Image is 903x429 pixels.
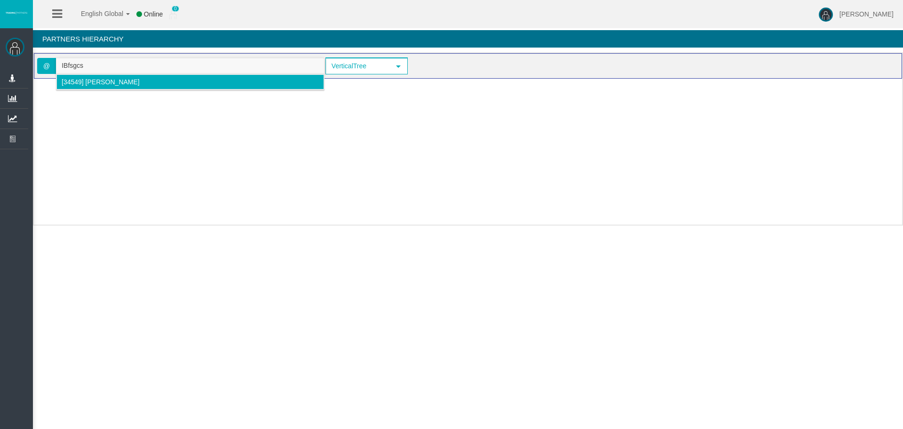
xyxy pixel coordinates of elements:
[395,63,402,70] span: select
[37,58,56,74] span: @
[169,10,177,19] img: user_small.png
[172,6,179,12] span: 0
[56,58,324,73] input: Search partner...
[69,10,123,17] span: English Global
[5,11,28,15] img: logo.svg
[62,78,140,86] span: [34549] [PERSON_NAME]
[144,10,163,18] span: Online
[819,8,833,22] img: user-image
[840,10,894,18] span: [PERSON_NAME]
[33,30,903,48] h4: Partners Hierarchy
[326,59,390,73] span: VerticalTree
